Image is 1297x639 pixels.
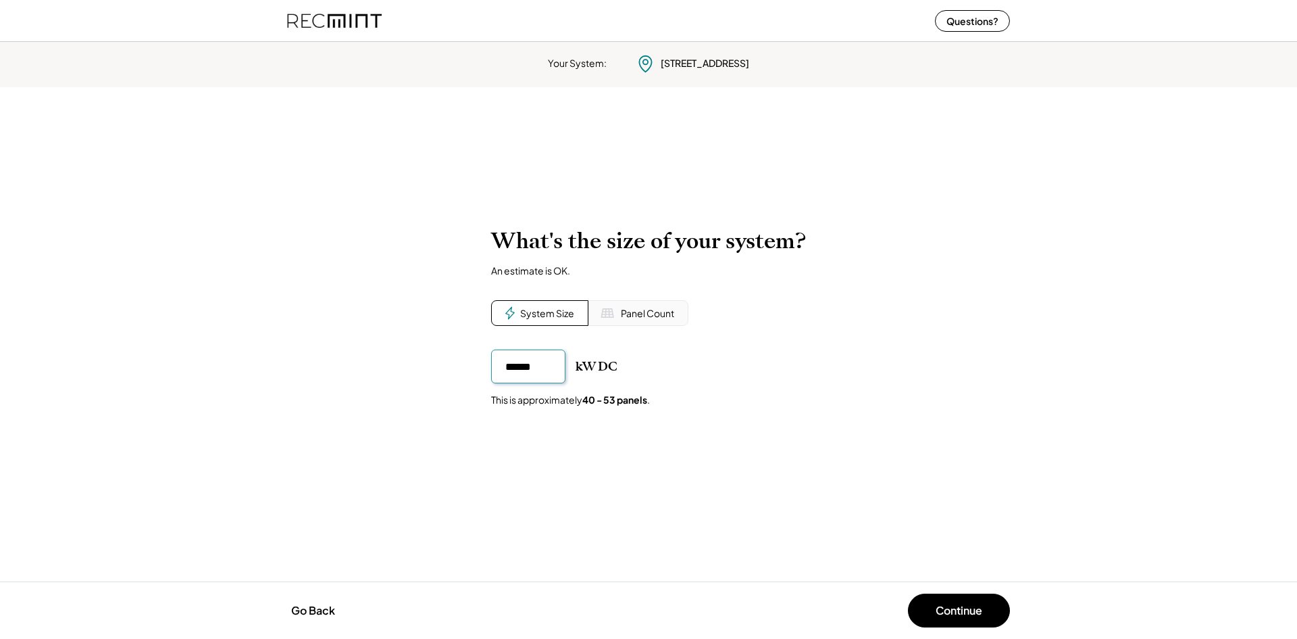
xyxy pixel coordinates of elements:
[287,596,339,625] button: Go Back
[520,307,574,321] div: System Size
[935,10,1010,32] button: Questions?
[576,358,617,375] div: kW DC
[621,307,674,321] div: Panel Count
[548,57,607,70] div: Your System:
[908,594,1010,628] button: Continue
[491,394,650,407] div: This is approximately .
[582,394,647,406] strong: 40 - 53 panels
[491,264,570,277] div: An estimate is OK.
[661,57,749,70] div: [STREET_ADDRESS]
[601,306,614,320] img: Solar%20Panel%20Icon%20%281%29.svg
[491,228,806,254] h2: What's the size of your system?
[287,3,382,39] img: recmint-logotype%403x%20%281%29.jpeg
